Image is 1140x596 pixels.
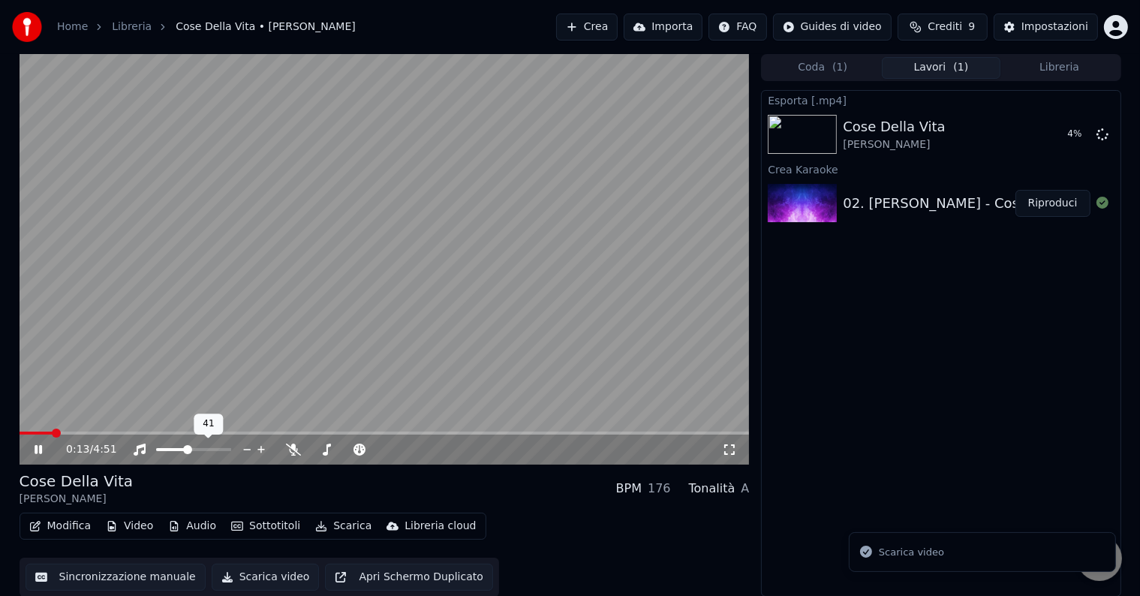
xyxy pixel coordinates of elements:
[57,20,356,35] nav: breadcrumb
[194,414,223,435] div: 41
[762,160,1120,178] div: Crea Karaoke
[20,471,134,492] div: Cose Della Vita
[763,57,882,79] button: Coda
[556,14,618,41] button: Crea
[879,545,944,560] div: Scarica video
[66,442,89,457] span: 0:13
[20,492,134,507] div: [PERSON_NAME]
[898,14,988,41] button: Crediti9
[162,516,222,537] button: Audio
[832,60,847,75] span: ( 1 )
[112,20,152,35] a: Libreria
[1068,128,1090,140] div: 4 %
[176,20,356,35] span: Cose Della Vita • [PERSON_NAME]
[325,564,492,591] button: Apri Schermo Duplicato
[212,564,320,591] button: Scarica video
[100,516,159,537] button: Video
[843,193,1096,214] div: 02. [PERSON_NAME] - Cose Della Vita
[741,480,749,498] div: A
[1015,190,1090,217] button: Riproduci
[953,60,968,75] span: ( 1 )
[1000,57,1119,79] button: Libreria
[968,20,975,35] span: 9
[648,480,671,498] div: 176
[57,20,88,35] a: Home
[624,14,702,41] button: Importa
[773,14,892,41] button: Guides di video
[1021,20,1088,35] div: Impostazioni
[762,91,1120,109] div: Esporta [.mp4]
[928,20,962,35] span: Crediti
[708,14,766,41] button: FAQ
[689,480,735,498] div: Tonalità
[93,442,116,457] span: 4:51
[616,480,642,498] div: BPM
[843,137,945,152] div: [PERSON_NAME]
[23,516,98,537] button: Modifica
[405,519,476,534] div: Libreria cloud
[309,516,377,537] button: Scarica
[882,57,1000,79] button: Lavori
[26,564,206,591] button: Sincronizzazione manuale
[12,12,42,42] img: youka
[66,442,102,457] div: /
[225,516,306,537] button: Sottotitoli
[843,116,945,137] div: Cose Della Vita
[994,14,1098,41] button: Impostazioni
